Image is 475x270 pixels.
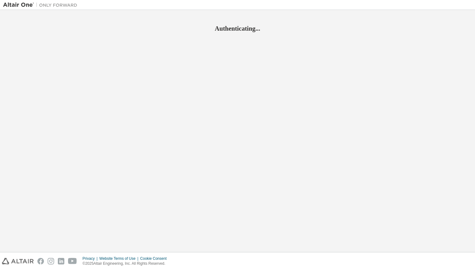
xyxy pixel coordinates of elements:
[58,258,64,264] img: linkedin.svg
[48,258,54,264] img: instagram.svg
[3,2,80,8] img: Altair One
[99,256,140,261] div: Website Terms of Use
[2,258,34,264] img: altair_logo.svg
[3,24,472,33] h2: Authenticating...
[83,256,99,261] div: Privacy
[140,256,170,261] div: Cookie Consent
[83,261,170,266] p: © 2025 Altair Engineering, Inc. All Rights Reserved.
[37,258,44,264] img: facebook.svg
[68,258,77,264] img: youtube.svg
